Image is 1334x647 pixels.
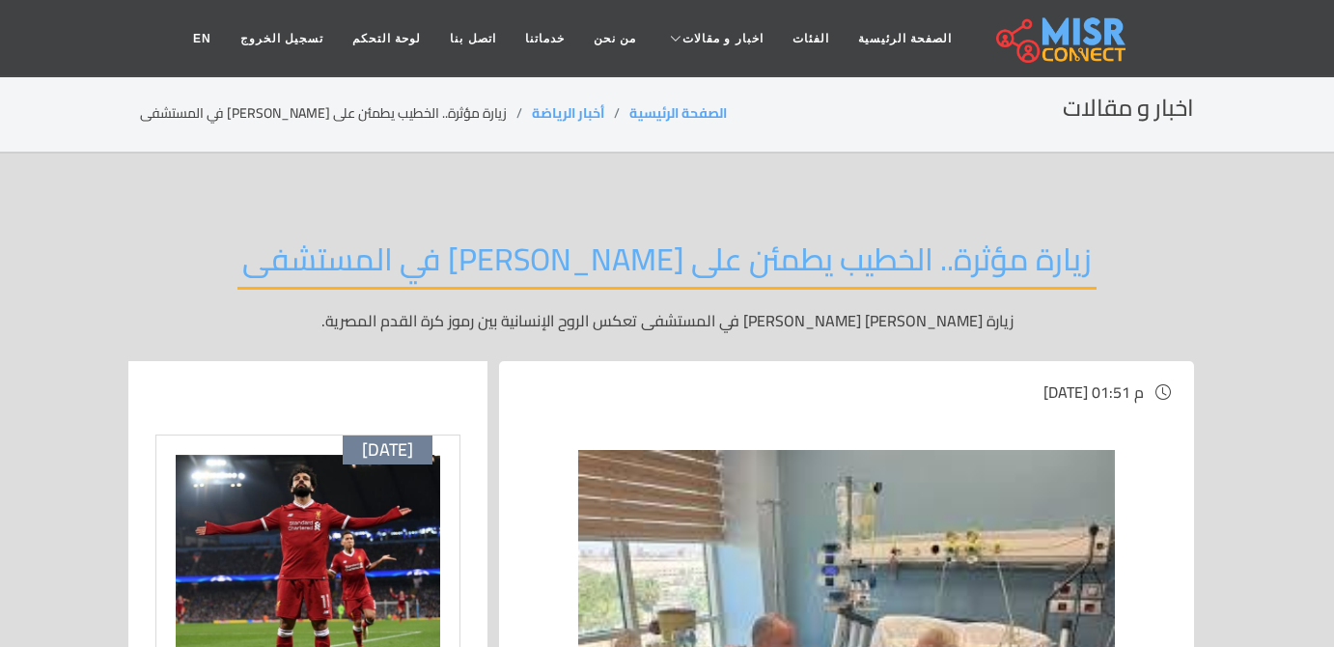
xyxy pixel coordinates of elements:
[338,20,435,57] a: لوحة التحكم
[844,20,966,57] a: الصفحة الرئيسية
[532,100,604,126] a: أخبار الرياضة
[140,103,532,124] li: زيارة مؤثرة.. الخطيب يطمئن على [PERSON_NAME] في المستشفى
[435,20,510,57] a: اتصل بنا
[778,20,844,57] a: الفئات
[579,20,651,57] a: من نحن
[682,30,764,47] span: اخبار و مقالات
[179,20,226,57] a: EN
[511,20,579,57] a: خدماتنا
[1043,378,1144,407] span: [DATE] 01:51 م
[996,14,1126,63] img: main.misr_connect
[651,20,778,57] a: اخبار و مقالات
[237,240,1097,290] h2: زيارة مؤثرة.. الخطيب يطمئن على [PERSON_NAME] في المستشفى
[140,309,1194,332] p: زيارة [PERSON_NAME] [PERSON_NAME] في المستشفى تعكس الروح الإنسانية بين رموز كرة القدم المصرية.
[226,20,338,57] a: تسجيل الخروج
[629,100,727,126] a: الصفحة الرئيسية
[1063,95,1194,123] h2: اخبار و مقالات
[362,439,413,461] span: [DATE]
